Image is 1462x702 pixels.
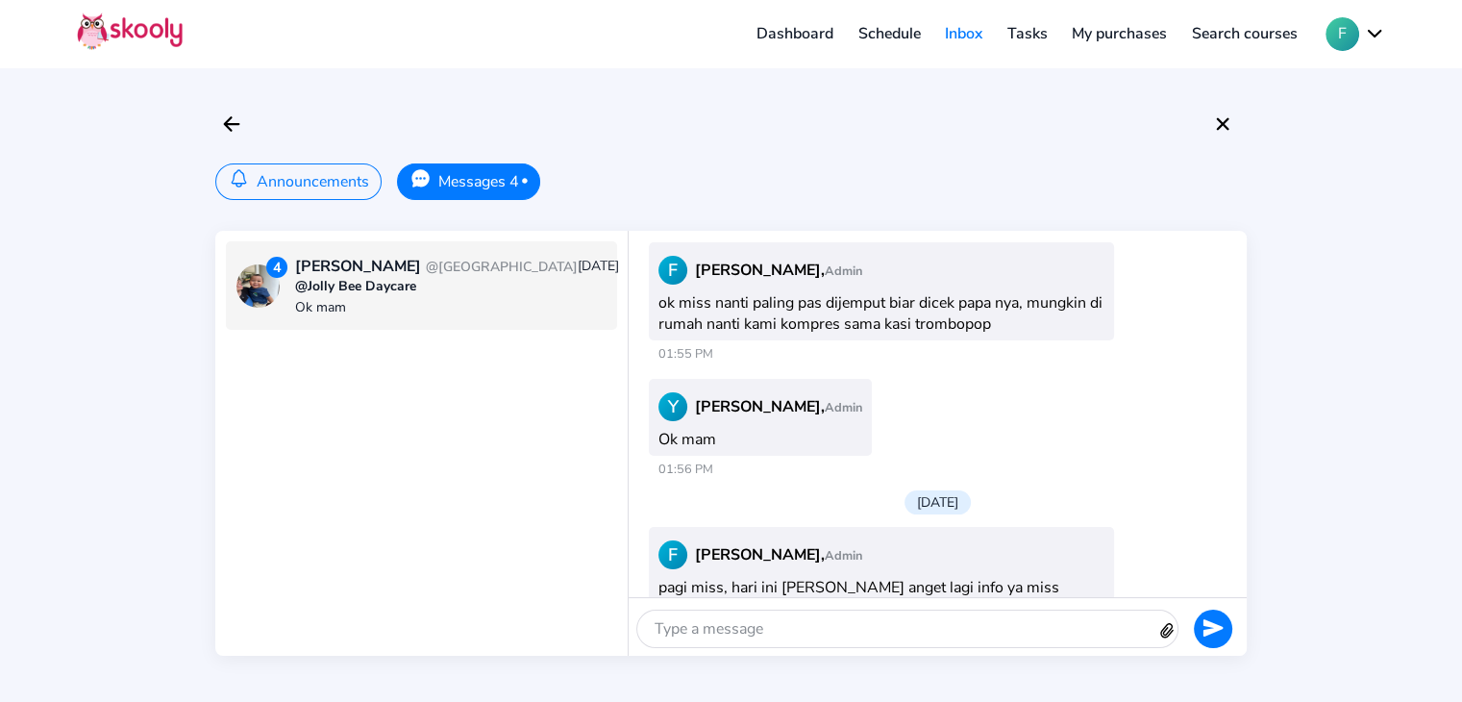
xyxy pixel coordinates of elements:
[295,256,578,277] div: [PERSON_NAME]
[295,298,619,316] div: Ok mam
[236,264,280,308] img: 202504110724589150957335619769746266608800361541202504110745080792294527529358.jpg
[266,257,287,278] div: 4
[995,18,1060,49] a: Tasks
[1326,17,1385,51] button: Fchevron down outline
[397,163,539,200] button: Messages 4•
[215,163,382,200] button: Announcements
[295,277,619,295] div: @Jolly Bee Daycare
[1206,108,1239,140] button: close
[658,540,687,569] div: F
[1202,617,1224,639] ion-icon: send
[744,18,846,49] a: Dashboard
[695,544,862,565] span: [PERSON_NAME],
[658,256,687,285] div: F
[932,18,995,49] a: Inbox
[649,345,1114,363] span: 01:55 PM
[825,263,862,280] span: Admin
[649,527,1114,646] div: pagi miss, hari ini [PERSON_NAME] anget lagi info ya miss semalam tu makin panas, akhirnya subuh ...
[578,257,619,275] div: [DATE]
[77,13,183,50] img: Skooly
[1156,620,1177,647] button: attach outline
[695,260,862,281] span: [PERSON_NAME],
[220,113,243,136] ion-icon: arrow back outline
[1211,113,1234,136] ion-icon: close
[658,392,687,421] div: Y
[695,396,862,417] span: [PERSON_NAME],
[649,242,1114,340] div: ok miss nanti paling pas dijemput biar dicek papa nya, mungkin di rumah nanti kami kompres sama k...
[1194,610,1232,648] button: send
[1179,18,1310,49] a: Search courses
[426,258,578,276] span: @[GEOGRAPHIC_DATA]
[229,168,249,188] ion-icon: notifications outline
[904,490,971,514] div: [DATE]
[825,399,862,416] span: Admin
[215,108,248,140] button: arrow back outline
[846,18,933,49] a: Schedule
[649,461,1114,478] span: 01:56 PM
[410,168,431,188] ion-icon: chatbubble ellipses
[1059,18,1179,49] a: My purchases
[521,170,529,189] span: •
[649,379,872,456] div: Ok mam
[825,547,862,564] span: Admin
[1152,615,1182,646] ion-icon: attach outline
